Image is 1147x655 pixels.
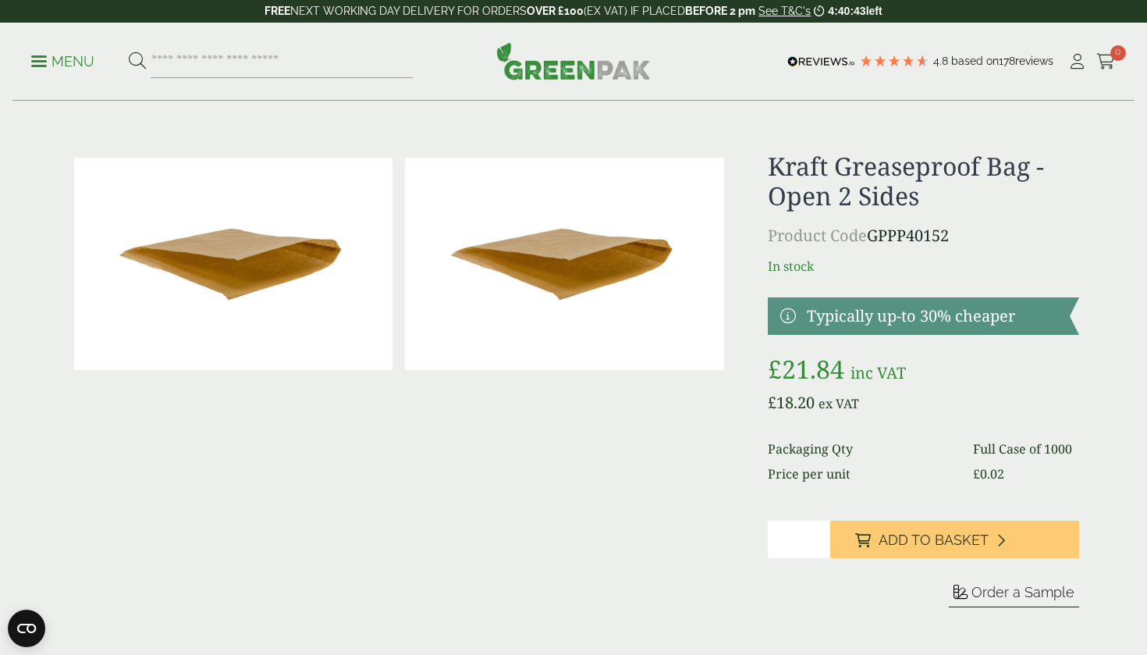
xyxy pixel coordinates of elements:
[973,465,1004,482] bdi: 0.02
[1110,45,1126,61] span: 0
[971,584,1074,600] span: Order a Sample
[768,440,955,458] dt: Packaging Qty
[768,465,955,483] dt: Price per unit
[828,5,865,17] span: 4:40:43
[758,5,811,17] a: See T&C's
[768,392,815,413] bdi: 18.20
[830,521,1079,558] button: Add to Basket
[527,5,584,17] strong: OVER £100
[951,55,999,67] span: Based on
[1015,55,1053,67] span: reviews
[685,5,755,17] strong: BEFORE 2 pm
[1096,50,1116,73] a: 0
[973,465,980,482] span: £
[850,362,906,383] span: inc VAT
[1096,54,1116,69] i: Cart
[768,225,867,246] span: Product Code
[973,440,1079,458] dd: Full Case of 1000
[999,55,1015,67] span: 178
[949,583,1079,607] button: Order a Sample
[768,257,1079,276] p: In stock
[8,610,45,647] button: Open CMP widget
[74,158,392,370] img: Kraft Greaseproof Bag Open 2 Sides 0
[31,52,94,68] a: Menu
[819,395,859,412] span: ex VAT
[768,352,844,386] bdi: 21.84
[768,352,782,386] span: £
[31,52,94,71] p: Menu
[859,54,929,68] div: 4.78 Stars
[787,56,855,67] img: REVIEWS.io
[866,5,882,17] span: left
[265,5,290,17] strong: FREE
[768,151,1079,212] h1: Kraft Greaseproof Bag - Open 2 Sides
[1067,54,1087,69] i: My Account
[405,158,723,370] img: Kraft Greaseproof Bag Open 2 Sides Full Case Of 0
[496,42,651,80] img: GreenPak Supplies
[768,392,776,413] span: £
[933,55,951,67] span: 4.8
[768,224,1079,247] p: GPPP40152
[879,532,989,549] span: Add to Basket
